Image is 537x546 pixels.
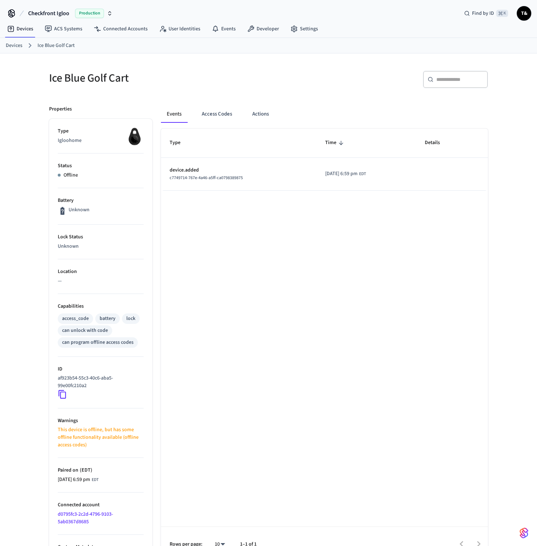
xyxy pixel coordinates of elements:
[58,374,141,390] p: af923b54-55c3-40c6-aba5-99e00fc210a2
[49,71,264,86] h5: Ice Blue Golf Cart
[58,137,144,144] p: Igloohome
[153,22,206,35] a: User Identities
[58,467,144,474] p: Paired on
[425,137,449,148] span: Details
[100,315,115,322] div: battery
[285,22,324,35] a: Settings
[58,127,144,135] p: Type
[58,243,144,250] p: Unknown
[6,42,22,49] a: Devices
[241,22,285,35] a: Developer
[58,162,144,170] p: Status
[325,170,366,178] div: America/New_York
[517,6,531,21] button: T&
[1,22,39,35] a: Devices
[62,339,134,346] div: can program offline access codes
[38,42,75,49] a: Ice Blue Golf Cart
[58,268,144,276] p: Location
[58,277,144,285] p: —
[39,22,88,35] a: ACS Systems
[58,511,113,525] a: d0795fc3-2c2d-4796-9103-5ab0367d8685
[58,476,99,484] div: America/New_York
[58,426,144,449] p: This device is offline, but has some offline functionality available (offline access codes)
[359,171,366,177] span: EDT
[62,315,89,322] div: access_code
[206,22,241,35] a: Events
[325,170,358,178] span: [DATE] 6:59 pm
[58,501,144,509] p: Connected account
[170,137,190,148] span: Type
[246,105,275,123] button: Actions
[75,9,104,18] span: Production
[126,315,135,322] div: lock
[170,175,243,181] span: c7749714-767e-4a46-a5ff-ca0798389875
[49,105,72,113] p: Properties
[78,467,92,474] span: ( EDT )
[472,10,494,17] span: Find by ID
[161,105,488,123] div: ant example
[496,10,508,17] span: ⌘ K
[58,417,144,425] p: Warnings
[69,206,89,214] p: Unknown
[126,127,144,146] img: igloohome_igke
[58,233,144,241] p: Lock Status
[58,476,90,484] span: [DATE] 6:59 pm
[92,477,99,483] span: EDT
[325,137,346,148] span: Time
[88,22,153,35] a: Connected Accounts
[458,7,514,20] div: Find by ID⌘ K
[520,527,528,539] img: SeamLogoGradient.69752ec5.svg
[161,129,488,190] table: sticky table
[518,7,531,20] span: T&
[62,327,108,334] div: can unlock with code
[196,105,238,123] button: Access Codes
[58,303,144,310] p: Capabilities
[170,166,308,174] p: device.added
[58,197,144,204] p: Battery
[28,9,69,18] span: Checkfront Igloo
[161,105,187,123] button: Events
[58,365,144,373] p: ID
[64,172,78,179] p: Offline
